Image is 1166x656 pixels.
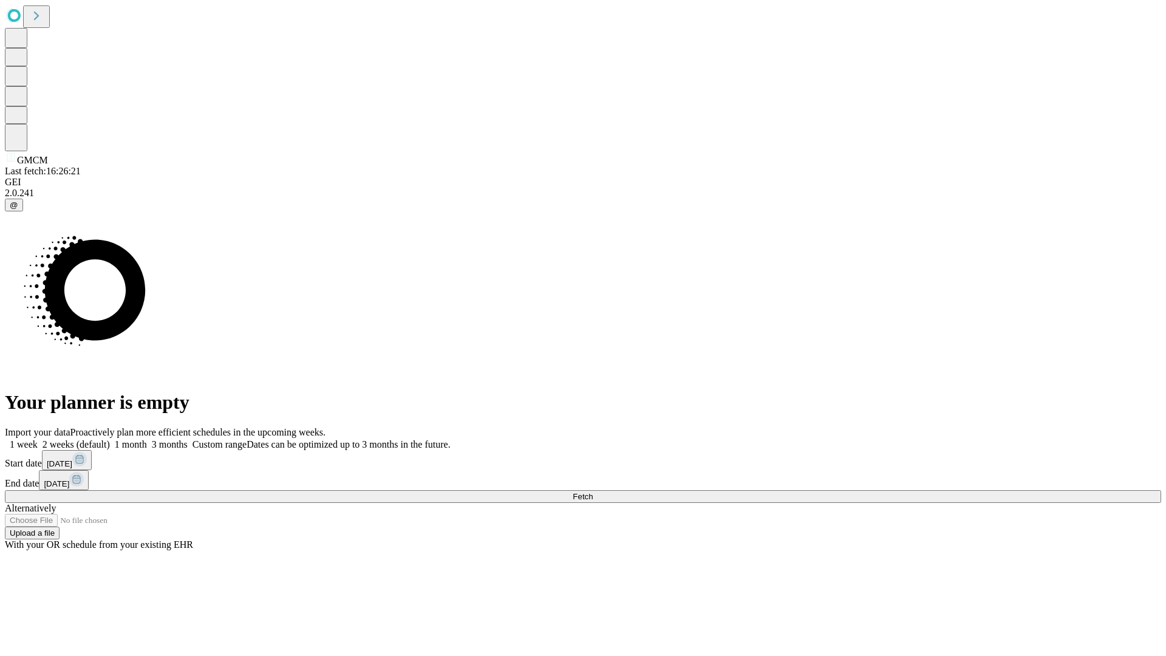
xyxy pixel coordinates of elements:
[5,470,1161,490] div: End date
[5,539,193,550] span: With your OR schedule from your existing EHR
[115,439,147,449] span: 1 month
[43,439,110,449] span: 2 weeks (default)
[5,450,1161,470] div: Start date
[573,492,593,501] span: Fetch
[247,439,450,449] span: Dates can be optimized up to 3 months in the future.
[5,391,1161,414] h1: Your planner is empty
[17,155,48,165] span: GMCM
[10,439,38,449] span: 1 week
[5,527,60,539] button: Upload a file
[70,427,326,437] span: Proactively plan more efficient schedules in the upcoming weeks.
[5,199,23,211] button: @
[42,450,92,470] button: [DATE]
[5,427,70,437] span: Import your data
[44,479,69,488] span: [DATE]
[5,490,1161,503] button: Fetch
[193,439,247,449] span: Custom range
[10,200,18,210] span: @
[5,188,1161,199] div: 2.0.241
[39,470,89,490] button: [DATE]
[47,459,72,468] span: [DATE]
[5,503,56,513] span: Alternatively
[5,177,1161,188] div: GEI
[5,166,81,176] span: Last fetch: 16:26:21
[152,439,188,449] span: 3 months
